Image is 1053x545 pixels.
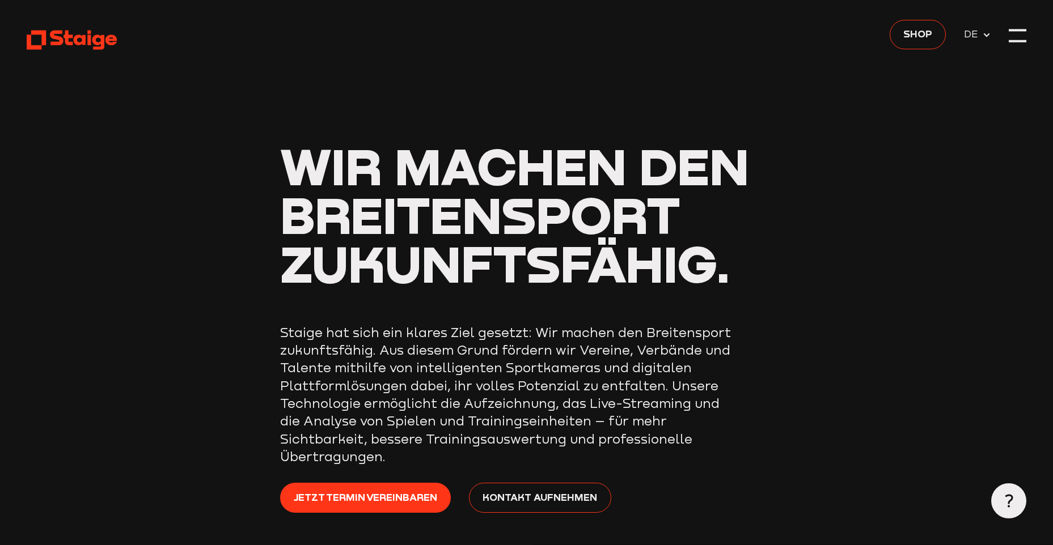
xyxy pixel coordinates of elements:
p: Staige hat sich ein klares Ziel gesetzt: Wir machen den Breitensport zukunftsfähig. Aus diesem Gr... [280,323,734,465]
span: Kontakt aufnehmen [483,489,597,505]
span: Shop [903,26,932,41]
span: Wir machen den Breitensport zukunftsfähig. [280,135,749,294]
span: DE [964,27,982,42]
a: Jetzt Termin vereinbaren [280,483,451,513]
span: Jetzt Termin vereinbaren [294,489,437,505]
a: Shop [890,20,946,50]
a: Kontakt aufnehmen [469,483,611,513]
